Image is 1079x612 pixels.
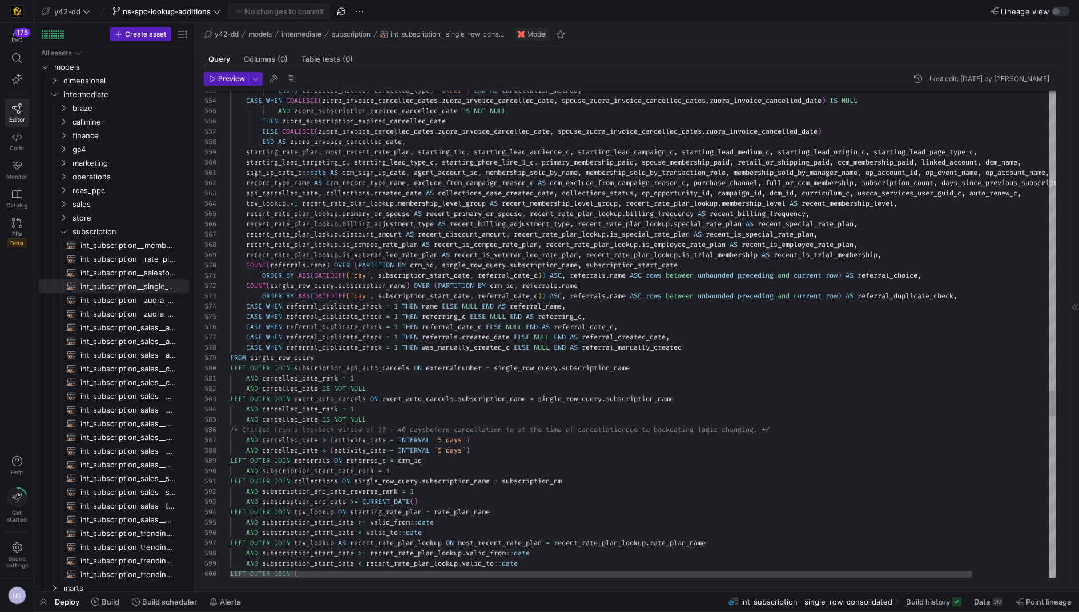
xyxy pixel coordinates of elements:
[39,4,94,19] button: y42-dd
[929,75,1049,83] div: Last edit: [DATE] by [PERSON_NAME]
[794,189,798,198] span: ,
[466,147,470,157] span: ,
[398,199,486,208] span: membership_level_group
[10,469,24,475] span: Help
[5,27,29,48] button: 175
[626,199,718,208] span: recent_rate_plan_lookup
[54,7,80,16] span: y42-dd
[246,209,338,218] span: recent_rate_plan_lookup
[390,30,506,38] span: int_subscription__single_row_consolidated
[39,279,189,293] a: int_subscription__single_row_consolidated​​​​​​​​​​
[730,158,734,167] span: ,
[39,471,189,485] a: int_subscription_sales__sub_purchase_channel_update_2024_forecast​​​​​​​​​​
[246,27,275,41] button: models
[204,592,246,611] button: Alerts
[865,168,917,177] span: op_account_id
[218,75,245,83] span: Preview
[322,96,438,105] span: zuora_invoice_cancelled_dates
[39,389,189,403] a: int_subscription_sales__dates​​​​​​​​​​
[394,199,398,208] span: .
[318,147,322,157] span: ,
[722,199,786,208] span: membership_level
[294,199,298,208] span: ,
[246,158,346,167] span: starting_lead_targeting_c
[39,348,189,362] a: int_subscription_sales__actual_total_member_count​​​​​​​​​​
[766,178,853,187] span: full_or_ccm_membership
[434,127,438,136] span: .
[518,31,525,38] img: undefined
[414,168,478,177] span: agent_account_id
[39,142,189,156] div: Press SPACE to select this row.
[73,211,187,225] span: store
[706,96,710,105] span: .
[326,189,370,198] span: collections
[6,173,27,180] span: Monitor
[9,116,25,123] span: Editor
[790,199,798,208] span: AS
[7,509,27,523] span: Get started
[282,117,446,126] span: zuora_subscription_expired_cancelled_date
[961,189,965,198] span: ,
[370,189,374,198] span: .
[39,485,189,499] a: int_subscription_sales__sub_purchase_channel_update_2024​​​​​​​​​​
[73,225,187,238] span: subscription
[726,168,730,177] span: ,
[861,178,933,187] span: subscription_count
[39,362,189,375] a: int_subscription_sales__cancelled_daily_count​​​​​​​​​​
[414,178,534,187] span: exclude_from_campaign_reason_c
[80,335,176,348] span: int_subscription_sales__actual_new_members​​​​​​​​​​
[5,583,29,607] button: NS
[558,127,702,136] span: spouse_zuora_invoice_cancelled_dates
[262,137,274,146] span: END
[39,307,189,321] a: int_subscription__zuora_core_consolidated​​​​​​​​​​
[921,158,977,167] span: linked_account
[762,189,766,198] span: ,
[562,96,706,105] span: spouse_zuora_invoice_cancelled_dates
[822,96,826,105] span: )
[80,541,176,554] span: int_subscription_trending__dates​​​​​​​​​​
[802,189,849,198] span: curriculum_c
[402,137,406,146] span: ,
[977,168,981,177] span: ,
[406,178,410,187] span: ,
[80,431,176,444] span: int_subscription_sales__pivoted_target_new_members​​​​​​​​​​
[73,170,187,183] span: operations
[39,156,189,170] div: Press SPACE to select this row.
[41,49,71,57] div: All assets
[5,127,29,156] a: Code
[127,592,202,611] button: Build scheduler
[278,137,286,146] span: AS
[80,321,176,334] span: int_subscription_sales__actual_cancelled_members​​​​​​​​​​
[80,239,176,252] span: int_subscription__membership_changes_consolidated​​​​​​​​​​
[80,294,176,307] span: int_subscription__zuora_ccm_membership_active_rate_plans​​​​​​​​​​
[442,158,534,167] span: starting_phone_line_1_c
[80,362,176,375] span: int_subscription_sales__cancelled_daily_count​​​​​​​​​​
[220,597,241,606] span: Alerts
[702,127,706,136] span: .
[6,555,28,569] span: Space settings
[778,147,865,157] span: starting_lead_origin_c
[318,96,322,105] span: (
[5,185,29,213] a: Catalog
[490,199,498,208] span: AS
[578,168,582,177] span: ,
[39,293,189,307] a: int_subscription__zuora_ccm_membership_active_rate_plans​​​​​​​​​​
[302,199,394,208] span: recent_rate_plan_lookup
[5,213,29,252] a: PRsBeta
[39,307,189,321] div: Press SPACE to select this row.
[39,417,189,430] a: int_subscription_sales__new_weighted_date_multiplier​​​​​​​​​​
[830,96,838,105] span: IS
[502,199,618,208] span: recent_membership_level_group
[11,6,23,17] img: https://storage.googleapis.com/y42-prod-data-exchange/images/uAsz27BndGEK0hZWDFeOjoxA7jCwgK9jE472...
[818,127,822,136] span: )
[39,60,189,74] div: Press SPACE to select this row.
[406,168,410,177] span: ,
[80,513,176,526] span: int_subscription_sales__working_query​​​​​​​​​​
[286,199,290,208] span: .
[294,106,458,115] span: zuora_subscription_expired_cancelled_date
[490,106,506,115] span: NULL
[39,430,189,444] a: int_subscription_sales__pivoted_target_new_members​​​​​​​​​​
[527,30,547,38] span: Model
[39,252,189,266] a: int_subscription__rate_plan_name_tcv_lookup​​​​​​​​​​
[738,158,830,167] span: retail_or_shipping_paid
